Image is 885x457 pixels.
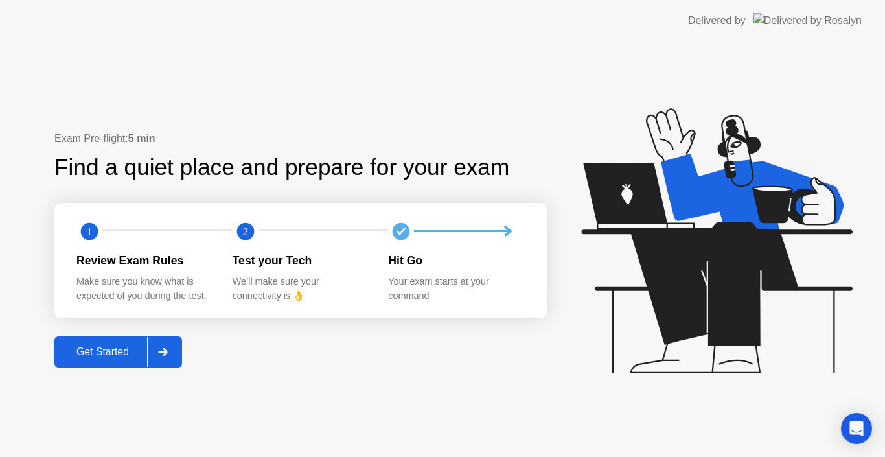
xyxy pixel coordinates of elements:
[388,275,523,303] div: Your exam starts at your command
[128,133,155,144] b: 5 min
[76,252,212,269] div: Review Exam Rules
[753,13,862,28] img: Delivered by Rosalyn
[54,336,182,368] button: Get Started
[841,413,872,444] div: Open Intercom Messenger
[54,150,511,185] div: Find a quiet place and prepare for your exam
[58,346,147,358] div: Get Started
[388,252,523,269] div: Hit Go
[233,275,368,303] div: We’ll make sure your connectivity is 👌
[54,131,547,146] div: Exam Pre-flight:
[243,225,248,237] text: 2
[87,225,92,237] text: 1
[76,275,212,303] div: Make sure you know what is expected of you during the test.
[688,13,746,29] div: Delivered by
[233,252,368,269] div: Test your Tech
